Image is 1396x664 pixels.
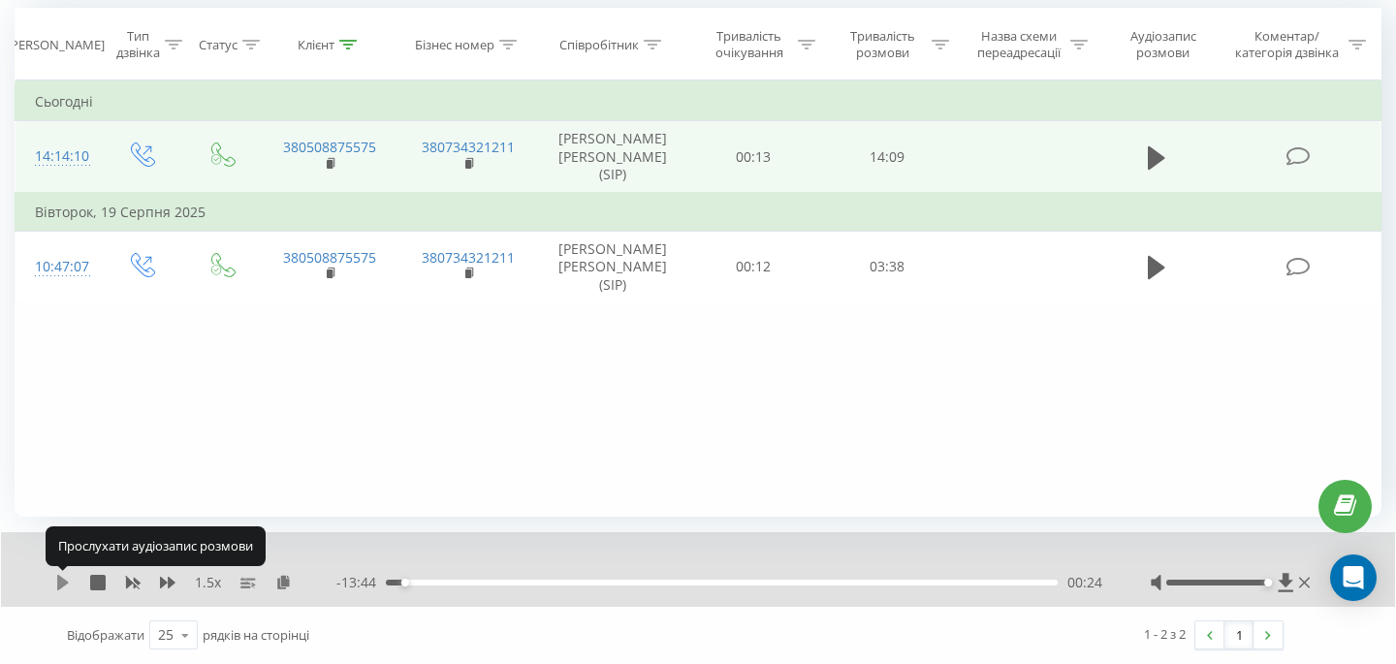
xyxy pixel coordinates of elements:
[7,37,105,53] div: [PERSON_NAME]
[1144,624,1186,644] div: 1 - 2 з 2
[971,28,1065,61] div: Назва схеми переадресації
[559,37,639,53] div: Співробітник
[336,573,386,592] span: - 13:44
[538,232,687,303] td: [PERSON_NAME] [PERSON_NAME] (SIP)
[820,121,954,193] td: 14:09
[35,248,81,286] div: 10:47:07
[687,121,821,193] td: 00:13
[283,248,376,267] a: 380508875575
[401,579,409,586] div: Accessibility label
[203,626,309,644] span: рядків на сторінці
[46,526,266,565] div: Прослухати аудіозапис розмови
[1264,579,1272,586] div: Accessibility label
[67,626,144,644] span: Відображати
[1330,554,1377,601] div: Open Intercom Messenger
[1067,573,1102,592] span: 00:24
[116,28,160,61] div: Тип дзвінка
[687,232,821,303] td: 00:12
[199,37,238,53] div: Статус
[415,37,494,53] div: Бізнес номер
[1230,28,1344,61] div: Коментар/категорія дзвінка
[422,248,515,267] a: 380734321211
[838,28,927,61] div: Тривалість розмови
[16,82,1381,121] td: Сьогодні
[1110,28,1216,61] div: Аудіозапис розмови
[283,138,376,156] a: 380508875575
[705,28,794,61] div: Тривалість очікування
[195,573,221,592] span: 1.5 x
[158,625,174,645] div: 25
[422,138,515,156] a: 380734321211
[1224,621,1253,648] a: 1
[35,138,81,175] div: 14:14:10
[16,193,1381,232] td: Вівторок, 19 Серпня 2025
[820,232,954,303] td: 03:38
[538,121,687,193] td: [PERSON_NAME] [PERSON_NAME] (SIP)
[298,37,334,53] div: Клієнт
